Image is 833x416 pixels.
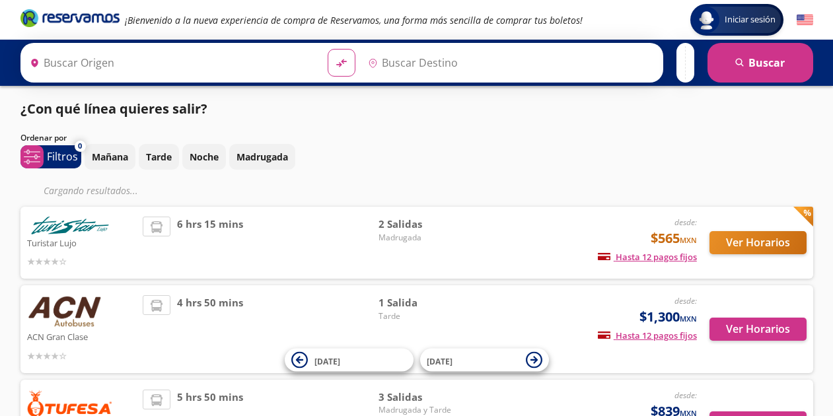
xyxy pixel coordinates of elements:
p: Mañana [92,150,128,164]
button: Noche [182,144,226,170]
p: ACN Gran Clase [27,328,137,344]
span: [DATE] [427,355,453,366]
button: English [797,12,813,28]
span: Madrugada [379,232,471,244]
em: Cargando resultados ... [44,184,138,197]
button: 0Filtros [20,145,81,168]
img: Turistar Lujo [27,217,113,234]
button: Ver Horarios [709,318,807,341]
p: Noche [190,150,219,164]
span: 1 Salida [379,295,471,310]
em: desde: [674,295,697,306]
input: Buscar Destino [363,46,656,79]
span: $565 [651,228,697,248]
em: ¡Bienvenido a la nueva experiencia de compra de Reservamos, una forma más sencilla de comprar tus... [125,14,583,26]
span: 6 hrs 15 mins [177,217,243,269]
span: Iniciar sesión [719,13,781,26]
p: ¿Con qué línea quieres salir? [20,99,207,119]
span: Tarde [379,310,471,322]
span: 3 Salidas [379,390,471,405]
a: Brand Logo [20,8,120,32]
span: [DATE] [314,355,340,366]
p: Filtros [47,149,78,164]
span: Hasta 12 pagos fijos [598,251,697,263]
button: Tarde [139,144,179,170]
span: 4 hrs 50 mins [177,295,243,363]
span: 2 Salidas [379,217,471,232]
i: Brand Logo [20,8,120,28]
img: ACN Gran Clase [27,295,102,328]
input: Buscar Origen [24,46,318,79]
button: Ver Horarios [709,231,807,254]
span: 0 [78,141,82,152]
p: Tarde [146,150,172,164]
em: desde: [674,390,697,401]
button: Buscar [707,43,813,83]
span: Hasta 12 pagos fijos [598,329,697,341]
span: $1,300 [639,307,697,327]
p: Ordenar por [20,132,67,144]
button: [DATE] [285,349,414,372]
button: Madrugada [229,144,295,170]
small: MXN [680,314,697,324]
small: MXN [680,235,697,245]
em: desde: [674,217,697,228]
p: Turistar Lujo [27,234,137,250]
p: Madrugada [236,150,288,164]
button: [DATE] [420,349,549,372]
button: Mañana [85,144,135,170]
span: Madrugada y Tarde [379,404,471,416]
